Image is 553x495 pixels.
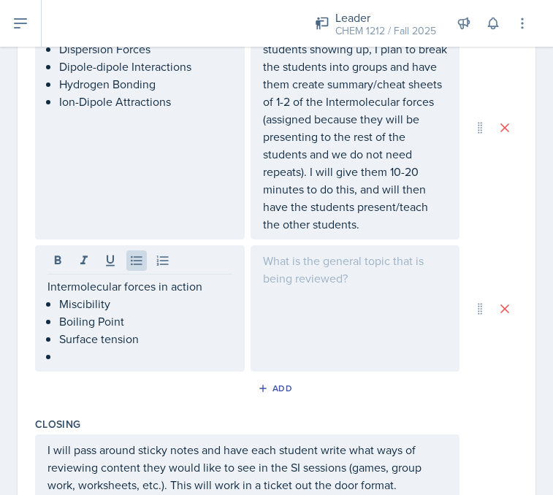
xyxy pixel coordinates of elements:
[335,9,436,26] div: Leader
[263,23,448,233] p: Depending on the number of students showing up, I plan to break the students into groups and have...
[47,277,232,295] p: Intermolecular forces in action
[47,441,447,494] p: I will pass around sticky notes and have each student write what ways of reviewing content they w...
[59,93,232,110] p: Ion-Dipole Attractions
[335,23,436,39] div: CHEM 1212 / Fall 2025
[59,58,232,75] p: Dipole-dipole Interactions
[59,295,232,312] p: Miscibility
[59,75,232,93] p: Hydrogen Bonding
[261,383,292,394] div: Add
[59,40,232,58] p: Dispersion Forces
[59,330,232,348] p: Surface tension
[35,417,80,431] label: Closing
[253,377,300,399] button: Add
[59,312,232,330] p: Boiling Point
